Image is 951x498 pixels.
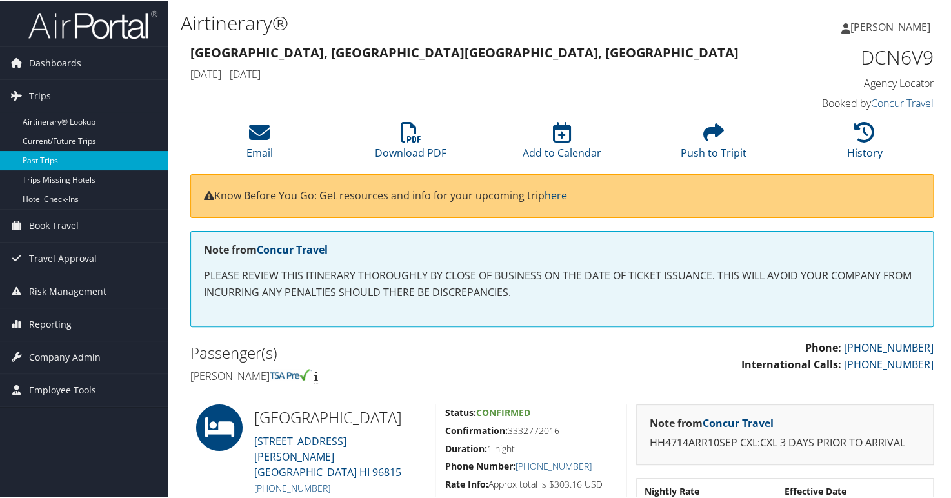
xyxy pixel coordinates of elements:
a: [PHONE_NUMBER] [254,481,330,493]
strong: Status: [445,405,476,417]
h4: [DATE] - [DATE] [190,66,743,80]
strong: International Calls: [741,356,841,370]
span: Risk Management [29,274,106,306]
strong: Phone Number: [445,459,516,471]
p: HH4714ARR10SEP CXL:CXL 3 DAYS PRIOR TO ARRIVAL [650,433,921,450]
h1: Airtinerary® [181,8,689,35]
a: [PHONE_NUMBER] [516,459,592,471]
span: [PERSON_NAME] [850,19,930,33]
h2: [GEOGRAPHIC_DATA] [254,405,425,427]
h5: Approx total is $303.16 USD [445,477,616,490]
a: [PHONE_NUMBER] [844,356,934,370]
a: Add to Calendar [523,128,601,159]
span: Book Travel [29,208,79,241]
a: Email [246,128,273,159]
a: History [846,128,882,159]
a: Concur Travel [257,241,328,255]
h2: Passenger(s) [190,341,552,363]
a: [STREET_ADDRESS][PERSON_NAME][GEOGRAPHIC_DATA] HI 96815 [254,433,401,478]
strong: Note from [204,241,328,255]
strong: Phone: [805,339,841,354]
h1: DCN6V9 [763,43,934,70]
strong: [GEOGRAPHIC_DATA], [GEOGRAPHIC_DATA] [GEOGRAPHIC_DATA], [GEOGRAPHIC_DATA] [190,43,739,60]
h4: Agency Locator [763,75,934,89]
h5: 1 night [445,441,616,454]
span: Travel Approval [29,241,97,274]
a: Push to Tripit [680,128,746,159]
a: [PERSON_NAME] [841,6,943,45]
a: Concur Travel [871,95,934,109]
h4: Booked by [763,95,934,109]
a: Concur Travel [703,415,774,429]
img: tsa-precheck.png [270,368,312,379]
p: PLEASE REVIEW THIS ITINERARY THOROUGHLY BY CLOSE OF BUSINESS ON THE DATE OF TICKET ISSUANCE. THIS... [204,266,920,299]
span: Employee Tools [29,373,96,405]
span: Confirmed [476,405,530,417]
strong: Note from [650,415,774,429]
span: Company Admin [29,340,101,372]
a: Download PDF [375,128,446,159]
img: airportal-logo.png [28,8,157,39]
strong: Rate Info: [445,477,488,489]
span: Trips [29,79,51,111]
a: here [545,187,567,201]
h5: 3332772016 [445,423,616,436]
h4: [PERSON_NAME] [190,368,552,382]
span: Dashboards [29,46,81,78]
a: [PHONE_NUMBER] [844,339,934,354]
strong: Confirmation: [445,423,508,435]
p: Know Before You Go: Get resources and info for your upcoming trip [204,186,920,203]
strong: Duration: [445,441,487,453]
span: Reporting [29,307,72,339]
